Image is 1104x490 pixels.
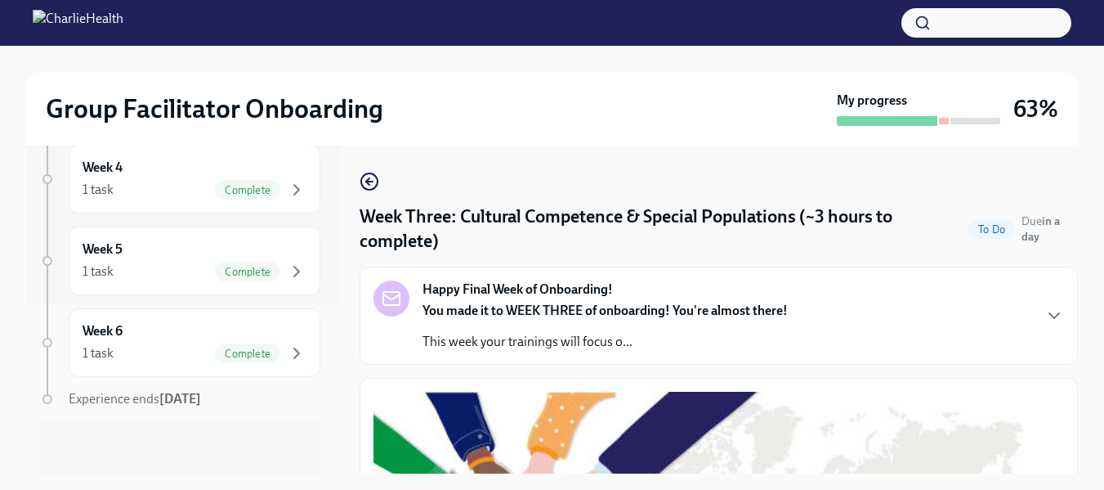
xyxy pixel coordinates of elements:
strong: You made it to WEEK THREE of onboarding! You're almost there! [422,303,788,318]
h4: Week Three: Cultural Competence & Special Populations (~3 hours to complete) [360,205,962,254]
p: This week your trainings will focus o... [422,333,788,351]
strong: Happy Final Week of Onboarding! [422,281,613,299]
h6: Week 5 [83,241,123,258]
strong: in a day [1021,214,1060,244]
div: 1 task [83,181,114,199]
a: Week 41 taskComplete [39,145,320,214]
span: Experience ends [69,391,201,407]
span: Complete [215,266,280,278]
span: September 29th, 2025 10:00 [1021,214,1078,245]
h3: 63% [1013,94,1058,124]
h6: Week 4 [83,159,123,177]
div: 1 task [83,263,114,281]
h2: Group Facilitator Onboarding [46,92,383,125]
span: To Do [968,223,1015,236]
img: CharlieHealth [33,10,123,36]
span: Complete [215,184,280,196]
span: Complete [215,348,280,360]
div: 1 task [83,344,114,362]
strong: [DATE] [159,391,201,407]
a: Week 51 taskComplete [39,227,320,295]
a: Week 61 taskComplete [39,308,320,377]
span: Due [1021,214,1060,244]
strong: My progress [837,92,907,110]
h6: Week 6 [83,322,123,340]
